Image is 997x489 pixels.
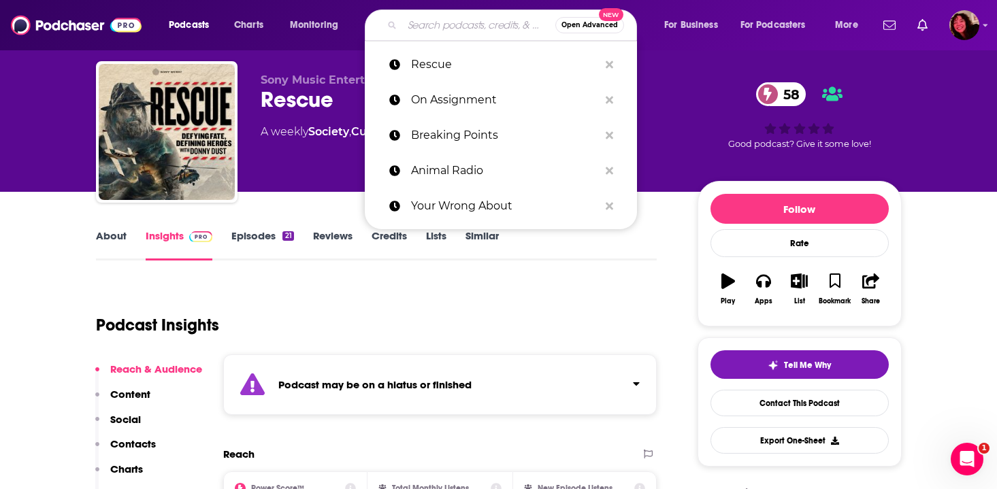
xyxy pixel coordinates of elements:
button: Charts [95,462,143,488]
div: A weekly podcast [261,124,536,140]
button: open menu [280,14,356,36]
p: Charts [110,462,143,475]
p: Reach & Audience [110,362,202,375]
div: 58Good podcast? Give it some love! [698,73,902,158]
span: New [599,8,623,21]
div: Search podcasts, credits, & more... [378,10,650,41]
span: 58 [770,82,806,106]
button: Content [95,388,150,413]
div: 21 [282,231,293,241]
button: Show profile menu [949,10,979,40]
button: open menu [655,14,735,36]
a: Breaking Points [365,118,637,153]
a: Charts [225,14,272,36]
button: Bookmark [817,265,853,314]
span: Open Advanced [561,22,618,29]
button: open menu [732,14,826,36]
button: Contacts [95,437,156,462]
img: User Profile [949,10,979,40]
div: List [794,297,805,305]
span: Charts [234,16,263,35]
strong: Podcast may be on a hiatus or finished [278,378,472,391]
a: Credits [372,229,407,260]
span: Tell Me Why [784,360,831,371]
a: Show notifications dropdown [912,14,933,37]
a: On Assignment [365,82,637,118]
img: Podchaser Pro [189,231,213,242]
span: For Podcasters [740,16,806,35]
button: Social [95,413,141,438]
span: , [349,125,351,138]
section: Click to expand status details [223,354,657,415]
button: open menu [826,14,875,36]
button: Open AdvancedNew [555,17,624,33]
a: Rescue [365,47,637,82]
span: More [835,16,858,35]
a: Animal Radio [365,153,637,188]
img: Podchaser - Follow, Share and Rate Podcasts [11,12,142,38]
span: Sony Music Entertainment [261,73,413,86]
a: 58 [756,82,806,106]
span: For Business [664,16,718,35]
a: About [96,229,127,260]
span: Podcasts [169,16,209,35]
a: Show notifications dropdown [878,14,901,37]
p: Rescue [411,47,599,82]
p: Social [110,413,141,426]
p: Contacts [110,437,156,450]
p: Content [110,388,150,401]
span: 1 [979,443,990,454]
h2: Reach [223,448,255,460]
button: Share [853,265,888,314]
button: tell me why sparkleTell Me Why [710,350,889,379]
button: List [781,265,817,314]
img: tell me why sparkle [768,360,779,371]
span: Good podcast? Give it some love! [728,139,871,149]
button: Reach & Audience [95,362,202,388]
div: Rate [710,229,889,257]
a: Episodes21 [231,229,293,260]
a: Your Wrong About [365,188,637,224]
img: Rescue [99,64,235,200]
a: Contact This Podcast [710,390,889,416]
button: Apps [746,265,781,314]
span: Logged in as Kathryn-Musilek [949,10,979,40]
a: InsightsPodchaser Pro [146,229,213,260]
p: Your Wrong About [411,188,599,224]
div: Apps [755,297,772,305]
button: Follow [710,194,889,224]
span: Monitoring [290,16,338,35]
a: Society [308,125,349,138]
a: Similar [465,229,499,260]
h1: Podcast Insights [96,315,219,335]
a: Reviews [313,229,353,260]
div: Play [721,297,735,305]
iframe: Intercom live chat [951,443,983,475]
p: Animal Radio [411,153,599,188]
a: Lists [426,229,446,260]
div: Bookmark [819,297,851,305]
button: Play [710,265,746,314]
p: Breaking Points [411,118,599,153]
button: open menu [159,14,227,36]
div: Share [862,297,880,305]
button: Export One-Sheet [710,427,889,454]
p: On Assignment [411,82,599,118]
a: Culture [351,125,394,138]
input: Search podcasts, credits, & more... [402,14,555,36]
